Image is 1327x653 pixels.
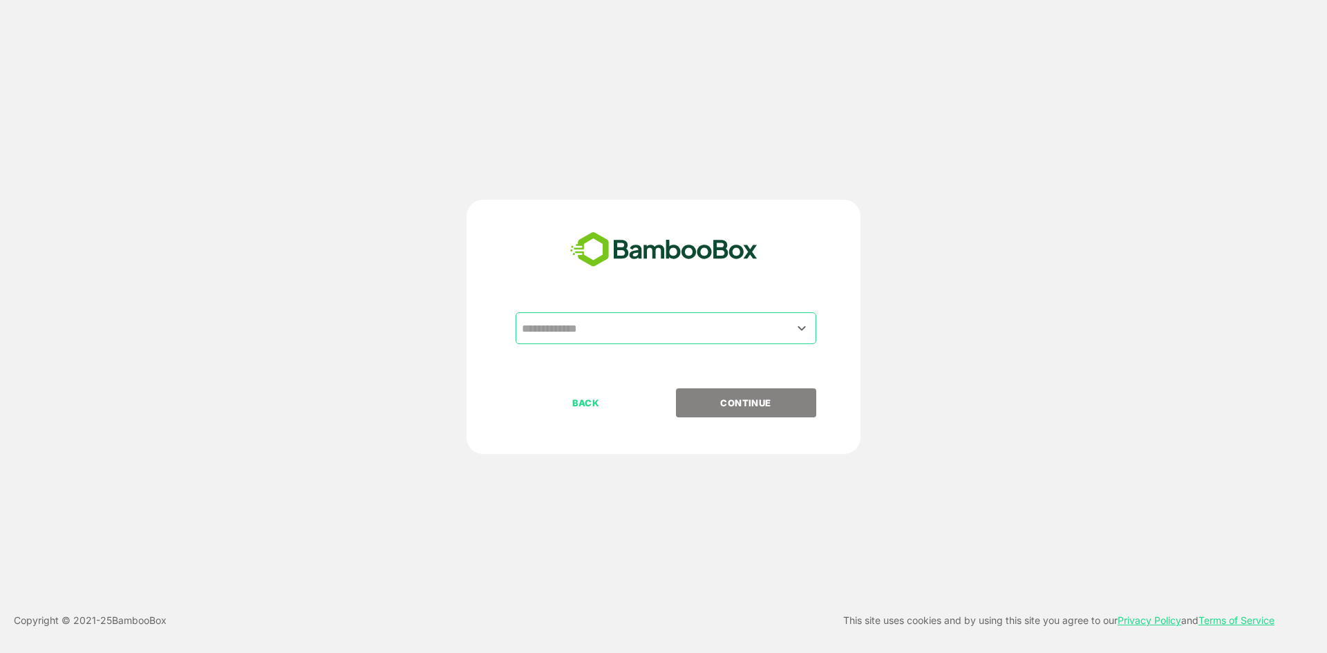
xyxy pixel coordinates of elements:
p: This site uses cookies and by using this site you agree to our and [843,612,1274,629]
button: BACK [516,388,656,417]
p: CONTINUE [677,395,815,410]
img: bamboobox [563,227,765,273]
p: BACK [517,395,655,410]
button: Open [793,319,811,337]
a: Privacy Policy [1118,614,1181,626]
p: Copyright © 2021- 25 BambooBox [14,612,167,629]
a: Terms of Service [1198,614,1274,626]
button: CONTINUE [676,388,816,417]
